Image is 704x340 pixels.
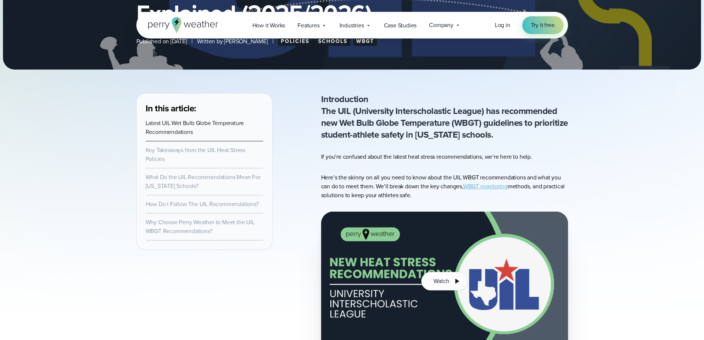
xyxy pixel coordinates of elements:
strong: Introduction [321,92,368,106]
span: | [272,37,273,46]
a: Try it free [522,16,564,34]
span: Features [297,21,319,30]
span: Written by [PERSON_NAME] [197,37,268,46]
a: Key Takeaways from the UIL Heat Stress Policies [146,146,245,163]
span: Log in [495,21,510,29]
a: WBGT monitoring [463,182,508,191]
a: WBGT [353,37,377,46]
span: Industries [340,21,364,30]
span: Try it free [531,21,555,30]
h3: In this article: [146,102,263,114]
a: Policies [278,37,312,46]
p: If you’re confused about the latest heat stress recommendations, we’re here to help. [321,152,568,161]
a: Latest UIL Wet Bulb Globe Temperature Recommendations [146,119,244,136]
a: Schools [315,37,350,46]
span: Watch [433,277,449,286]
a: What Do the UIL Recommendations Mean For [US_STATE] Schools? [146,173,261,190]
span: Published on [DATE] [136,37,187,46]
p: The UIL (University Interscholastic League) has recommended new Wet Bulb Globe Temperature (WBGT)... [321,93,568,141]
a: Case Studies [378,18,423,33]
span: Case Studies [384,21,417,30]
p: Here’s the skinny on all you need to know about the UIL WBGT recommendations and what you can do ... [321,173,568,200]
a: How Do I Follow The UIL Recommendations? [146,200,259,208]
span: Company [429,21,453,30]
span: | [191,37,193,46]
a: Why Choose Perry Weather to Meet the UIL WBGT Recommendations? [146,218,255,235]
button: Watch [421,272,467,290]
span: How it Works [252,21,285,30]
a: Log in [495,21,510,30]
a: How it Works [246,18,292,33]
